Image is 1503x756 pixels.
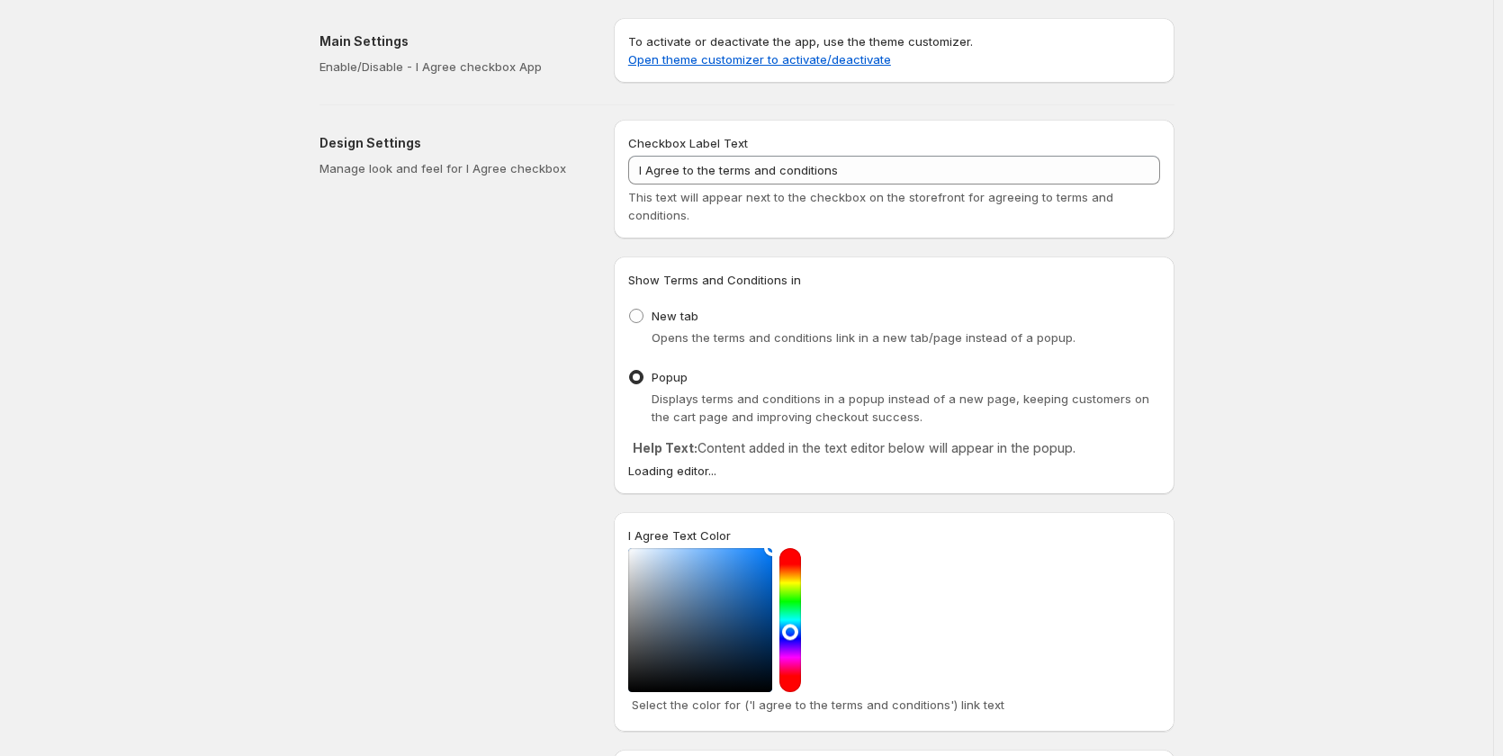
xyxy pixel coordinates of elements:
[628,32,1160,68] p: To activate or deactivate the app, use the theme customizer.
[628,136,748,150] span: Checkbox Label Text
[319,58,585,76] p: Enable/Disable - I Agree checkbox App
[319,159,585,177] p: Manage look and feel for I Agree checkbox
[628,462,1160,480] div: Loading editor...
[652,370,688,384] span: Popup
[628,526,731,544] label: I Agree Text Color
[633,439,1156,457] p: Content added in the text editor below will appear in the popup.
[633,440,697,455] strong: Help Text:
[652,309,698,323] span: New tab
[319,32,585,50] h2: Main Settings
[319,134,585,152] h2: Design Settings
[628,273,801,287] span: Show Terms and Conditions in
[628,190,1113,222] span: This text will appear next to the checkbox on the storefront for agreeing to terms and conditions.
[632,696,1156,714] p: Select the color for ('I agree to the terms and conditions') link text
[652,330,1075,345] span: Opens the terms and conditions link in a new tab/page instead of a popup.
[628,52,891,67] a: Open theme customizer to activate/deactivate
[652,391,1149,424] span: Displays terms and conditions in a popup instead of a new page, keeping customers on the cart pag...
